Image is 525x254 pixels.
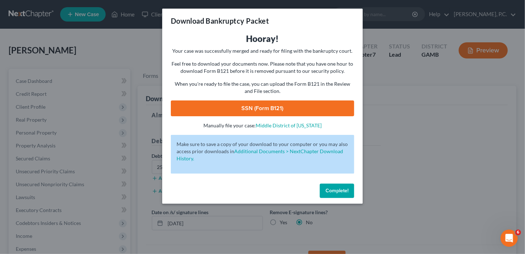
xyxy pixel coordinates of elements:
[515,230,521,235] span: 6
[326,188,348,194] span: Complete!
[171,16,269,26] h3: Download Bankruptcy Packet
[171,47,354,55] p: Your case was successfully merged and ready for filing with the bankruptcy court.
[177,148,343,161] a: Additional Documents > NextChapter Download History.
[501,230,518,247] iframe: Intercom live chat
[171,80,354,95] p: When you're ready to file the case, you can upload the Form B121 in the Review and File section.
[320,184,354,198] button: Complete!
[171,122,354,129] p: Manually file your case:
[171,100,354,116] a: SSN (Form B121)
[171,60,354,75] p: Feel free to download your documents now. Please note that you have one hour to download Form B12...
[256,122,322,128] a: Middle District of [US_STATE]
[177,141,348,162] p: Make sure to save a copy of your download to your computer or you may also access prior downloads in
[171,33,354,44] h3: Hooray!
